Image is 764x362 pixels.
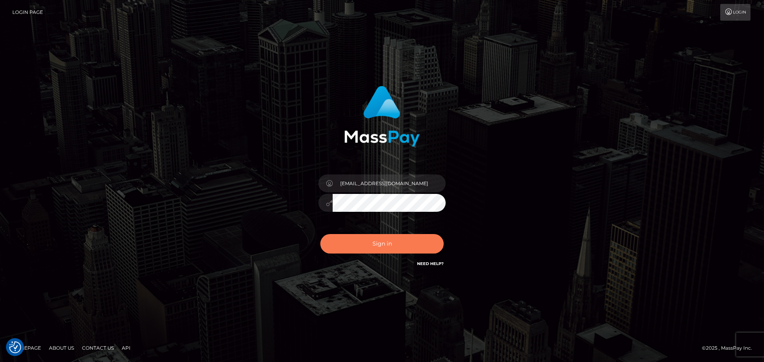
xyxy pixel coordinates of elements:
img: Revisit consent button [9,341,21,353]
a: Login Page [12,4,43,21]
img: MassPay Login [344,86,420,147]
a: API [119,342,134,354]
a: Login [720,4,750,21]
a: Contact Us [79,342,117,354]
button: Sign in [320,234,444,254]
a: About Us [46,342,77,354]
button: Consent Preferences [9,341,21,353]
div: © 2025 , MassPay Inc. [702,344,758,352]
a: Need Help? [417,261,444,266]
a: Homepage [9,342,44,354]
input: Username... [333,174,446,192]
